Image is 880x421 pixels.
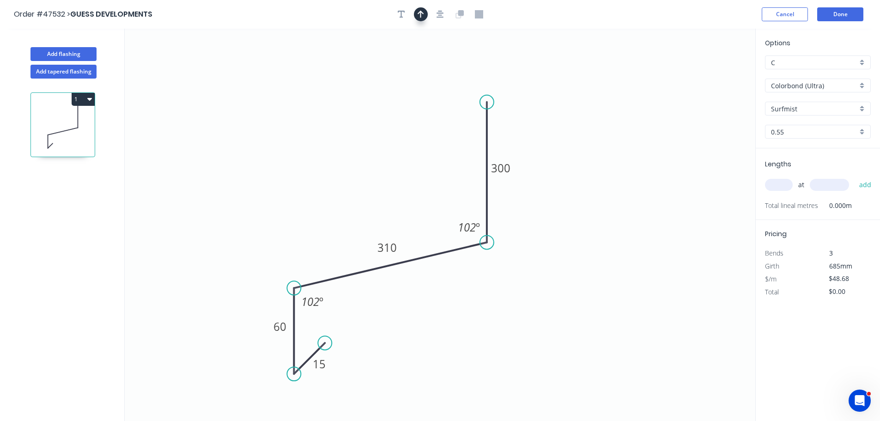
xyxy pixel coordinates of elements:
input: Thickness [771,127,857,137]
input: Colour [771,104,857,114]
svg: 0 [125,29,755,421]
input: Price level [771,58,857,67]
tspan: 60 [273,319,286,334]
tspan: º [476,220,480,235]
span: 3 [829,249,833,257]
span: Total [765,287,779,296]
span: 685mm [829,262,852,270]
button: add [855,177,876,193]
input: Material [771,81,857,91]
button: Done [817,7,863,21]
span: Girth [765,262,779,270]
button: Add flashing [30,47,97,61]
span: Total lineal metres [765,199,818,212]
span: Bends [765,249,783,257]
span: at [798,178,804,191]
tspan: º [319,294,323,309]
span: Lengths [765,159,791,169]
tspan: 102 [301,294,319,309]
tspan: 310 [377,240,397,255]
span: GUESS DEVELOPMENTS [70,9,152,19]
span: Pricing [765,229,787,238]
span: 0.000m [818,199,852,212]
span: Order #47532 > [14,9,70,19]
tspan: 15 [313,356,326,372]
span: $/m [765,275,777,283]
span: Options [765,38,790,48]
button: Cancel [762,7,808,21]
tspan: 102 [458,220,476,235]
tspan: 300 [491,160,510,176]
iframe: Intercom live chat [849,390,871,412]
button: Add tapered flashing [30,65,97,79]
button: 1 [72,93,95,106]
